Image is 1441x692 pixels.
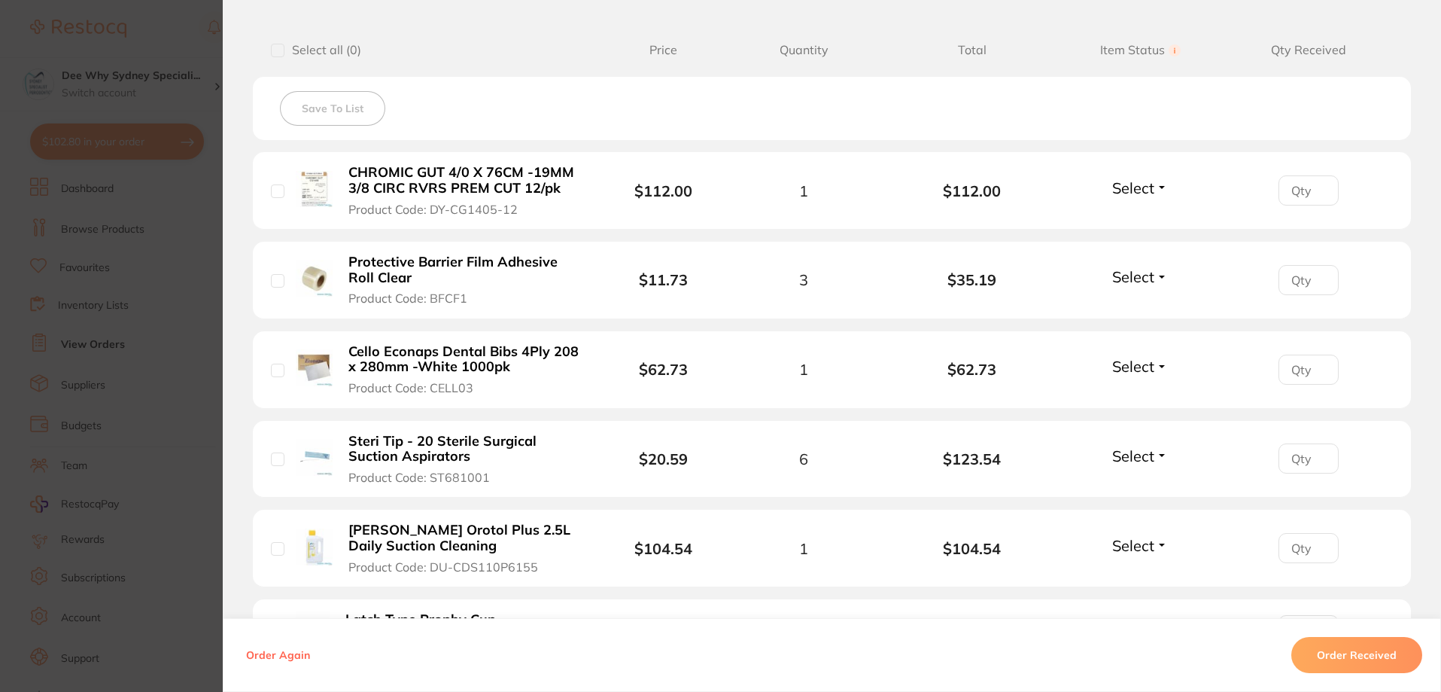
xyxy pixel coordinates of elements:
input: Qty [1278,175,1339,206]
b: Steri Tip - 20 Sterile Surgical Suction Aspirators [348,434,581,465]
b: $104.54 [888,540,1056,557]
button: Select [1108,178,1172,197]
span: Price [607,43,719,57]
b: $112.00 [888,182,1056,200]
button: Cello Econaps Dental Bibs 4Ply 208 x 280mm -White 1000pk Product Code: CELL03 [344,343,585,396]
b: $104.54 [634,539,692,558]
span: Select [1112,447,1154,465]
button: Save To List [280,91,385,126]
b: $123.54 [888,450,1056,468]
button: Steri Tip - 20 Sterile Surgical Suction Aspirators Product Code: ST681001 [344,433,585,486]
button: Select [1108,536,1172,555]
span: Total [888,43,1056,57]
b: $11.73 [639,270,688,289]
input: Qty [1278,615,1339,645]
b: $112.00 [634,181,692,200]
b: $62.73 [888,361,1056,378]
input: Qty [1278,355,1339,385]
span: Product Code: DU-CDS110P6155 [348,560,538,574]
input: Qty [1278,265,1339,295]
span: 1 [799,540,808,557]
span: Qty Received [1224,43,1393,57]
button: Order Received [1291,637,1422,673]
span: Select [1112,178,1154,197]
span: Product Code: DY-CG1405-12 [348,203,518,216]
p: Message from Restocq, sent 1d ago [65,58,260,72]
b: $35.19 [888,271,1056,288]
b: $62.73 [639,360,688,379]
b: CHROMIC GUT 4/0 X 76CM -19MM 3/8 CIRC RVRS PREM CUT 12/pk [348,165,581,196]
b: Cello Econaps Dental Bibs 4Ply 208 x 280mm -White 1000pk [348,344,581,375]
button: Latch Type Prophy Cup Product Code: PCLT03 [341,611,515,648]
div: message notification from Restocq, 1d ago. Always happy to help! :) [23,32,278,81]
span: Product Code: CELL03 [348,381,473,395]
button: CHROMIC GUT 4/0 X 76CM -19MM 3/8 CIRC RVRS PREM CUT 12/pk Product Code: DY-CG1405-12 [344,164,585,217]
img: Protective Barrier Film Adhesive Roll Clear [296,260,333,297]
span: Product Code: BFCF1 [348,291,467,305]
span: Item Status [1056,43,1225,57]
button: Order Again [242,648,315,662]
span: 6 [799,450,808,468]
img: Latch Type Prophy Cup [296,611,330,645]
span: 3 [799,271,808,288]
b: $20.59 [639,450,688,468]
button: Select [1108,447,1172,465]
span: Select [1112,267,1154,286]
img: Cello Econaps Dental Bibs 4Ply 208 x 280mm -White 1000pk [296,349,333,386]
b: Protective Barrier Film Adhesive Roll Clear [348,255,581,285]
span: Select [1112,536,1154,555]
b: Latch Type Prophy Cup [345,612,496,628]
img: CHROMIC GUT 4/0 X 76CM -19MM 3/8 CIRC RVRS PREM CUT 12/pk [296,171,333,208]
button: Protective Barrier Film Adhesive Roll Clear Product Code: BFCF1 [344,254,585,306]
button: Select [1108,357,1172,376]
span: 1 [799,182,808,200]
span: Quantity [719,43,888,57]
span: 1 [799,361,808,378]
button: [PERSON_NAME] Orotol Plus 2.5L Daily Suction Cleaning Product Code: DU-CDS110P6155 [344,522,585,575]
input: Qty [1278,444,1339,474]
span: Select [1112,357,1154,376]
img: Durr Orotol Plus 2.5L Daily Suction Cleaning [296,529,333,565]
img: Steri Tip - 20 Sterile Surgical Suction Aspirators [296,439,333,476]
p: Always happy to help! :) [65,43,260,58]
span: Select all ( 0 ) [284,43,361,57]
button: Select [1108,267,1172,286]
span: Product Code: ST681001 [348,471,490,484]
input: Qty [1278,533,1339,563]
img: Profile image for Restocq [34,45,58,69]
b: [PERSON_NAME] Orotol Plus 2.5L Daily Suction Cleaning [348,523,581,553]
